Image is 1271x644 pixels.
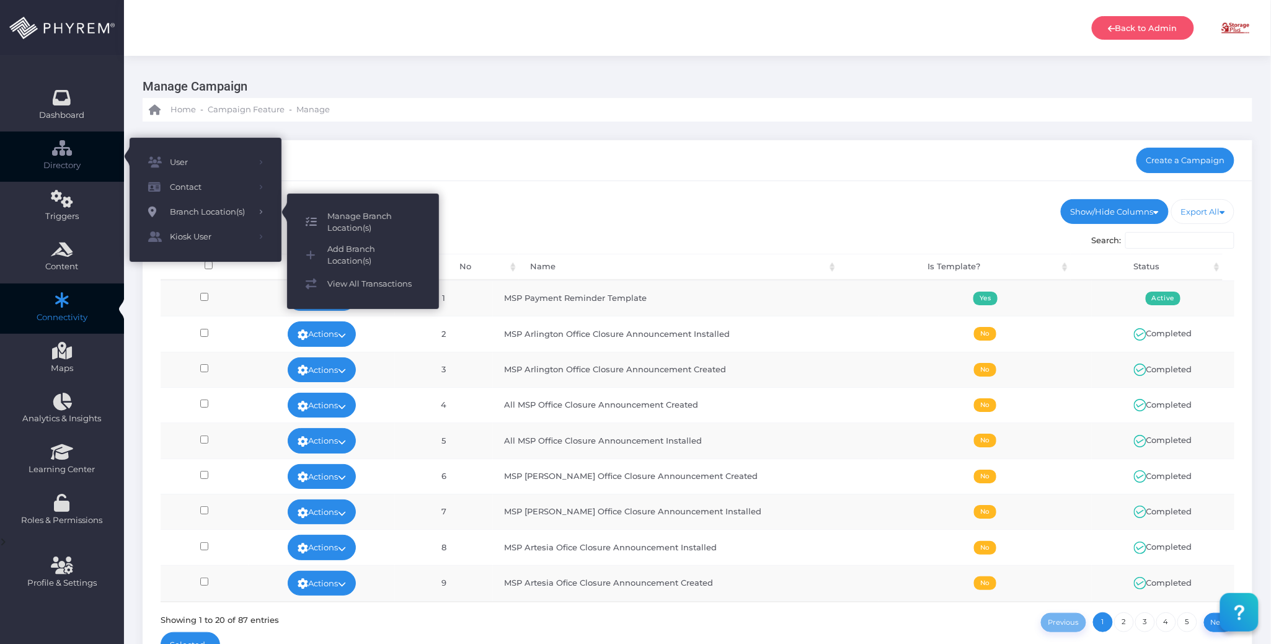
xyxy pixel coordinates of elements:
[8,210,116,223] span: Triggers
[8,463,116,476] span: Learning Center
[130,150,281,175] a: User
[1134,400,1192,409] span: Completed
[1134,506,1192,516] span: Completed
[1177,612,1197,632] a: 5
[493,565,879,601] td: MSP Artesia Ofice Closure Announcement Created
[170,204,250,220] span: Branch Location(s)
[493,280,879,316] td: MSP Payment Reminder Template
[288,464,356,489] a: Actions
[1134,435,1146,447] img: ic_active.svg
[170,229,250,245] span: Kiosk User
[519,254,838,280] th: Name: activate to sort column ascending
[51,362,73,375] span: Maps
[287,239,439,272] a: Add Branch Location(s)
[143,74,1243,98] h3: Manage Campaign
[395,601,493,636] td: 10
[288,571,356,596] a: Actions
[1092,232,1235,249] label: Search:
[288,321,356,346] a: Actions
[257,254,412,280] th: Actions
[287,206,439,239] a: Manage Branch Location(s)
[208,104,285,116] span: Campaign Feature
[493,352,879,387] td: MSP Arlington Office Closure Announcement Created
[1114,612,1134,632] a: 2
[1156,612,1176,632] a: 4
[130,175,281,200] a: Contact
[974,398,996,412] span: No
[288,357,356,382] a: Actions
[1171,199,1235,224] a: Export All
[974,576,996,590] span: No
[170,104,196,116] span: Home
[838,254,1071,280] th: Is Template?: activate to sort column ascending
[288,499,356,524] a: Actions
[1135,612,1155,632] a: 3
[327,243,420,267] span: Add Branch Location(s)
[1134,399,1146,411] img: ic_active.svg
[288,393,356,418] a: Actions
[198,104,205,116] li: -
[288,535,356,560] a: Actions
[493,458,879,494] td: MSP [PERSON_NAME] Office Closure Announcement Created
[327,276,420,292] span: View All Transactions
[1204,613,1235,632] a: Next
[395,387,493,423] td: 4
[1134,506,1146,518] img: ic_active.svg
[287,104,294,116] li: -
[1125,232,1234,249] input: Search:
[1134,435,1192,445] span: Completed
[395,423,493,458] td: 5
[1061,199,1169,224] a: Show/Hide Columns
[974,363,996,377] span: No
[493,529,879,565] td: MSP Artesia Ofice Closure Announcement Installed
[1134,364,1192,374] span: Completed
[395,352,493,387] td: 3
[170,154,250,171] span: User
[1134,364,1146,376] img: ic_active.svg
[8,311,116,324] span: Connectivity
[493,387,879,423] td: All MSP Office Closure Announcement Created
[8,413,116,425] span: Analytics & Insights
[130,200,281,225] a: Branch Location(s)
[974,327,996,341] span: No
[974,470,996,483] span: No
[493,423,879,458] td: All MSP Office Closure Announcement Installed
[412,254,519,280] th: No: activate to sort column ascending
[296,104,330,116] span: Manage
[40,109,85,122] span: Dashboard
[327,210,420,235] span: Manage Branch Location(s)
[208,98,285,122] a: Campaign Feature
[288,428,356,453] a: Actions
[395,280,493,316] td: 1
[27,577,97,589] span: Profile & Settings
[1146,292,1181,305] span: Active
[1134,577,1146,589] img: ic_active.svg
[1134,542,1192,552] span: Completed
[296,98,330,122] a: Manage
[974,505,996,519] span: No
[493,316,879,351] td: MSP Arlington Office Closure Announcement Installed
[1093,612,1113,632] a: 1
[1134,328,1146,341] img: ic_active.svg
[395,316,493,351] td: 2
[395,565,493,601] td: 9
[395,529,493,565] td: 8
[493,601,879,636] td: MSP Longview Ofice Closure Announcement Installed
[974,541,996,555] span: No
[130,225,281,249] a: Kiosk User
[1134,578,1192,588] span: Completed
[8,159,116,172] span: Directory
[1134,542,1146,554] img: ic_active.svg
[8,261,116,273] span: Content
[287,272,439,297] a: View All Transactions
[1134,328,1192,338] span: Completed
[973,292,998,305] span: Yes
[1071,254,1223,280] th: Status: activate to sort column ascending
[493,494,879,529] td: MSP [PERSON_NAME] Office Closure Announcement Installed
[8,514,116,527] span: Roles & Permissions
[1134,470,1146,483] img: ic_active.svg
[1134,471,1192,481] span: Completed
[1136,148,1235,172] a: Create a Campaign
[974,434,996,447] span: No
[395,494,493,529] td: 7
